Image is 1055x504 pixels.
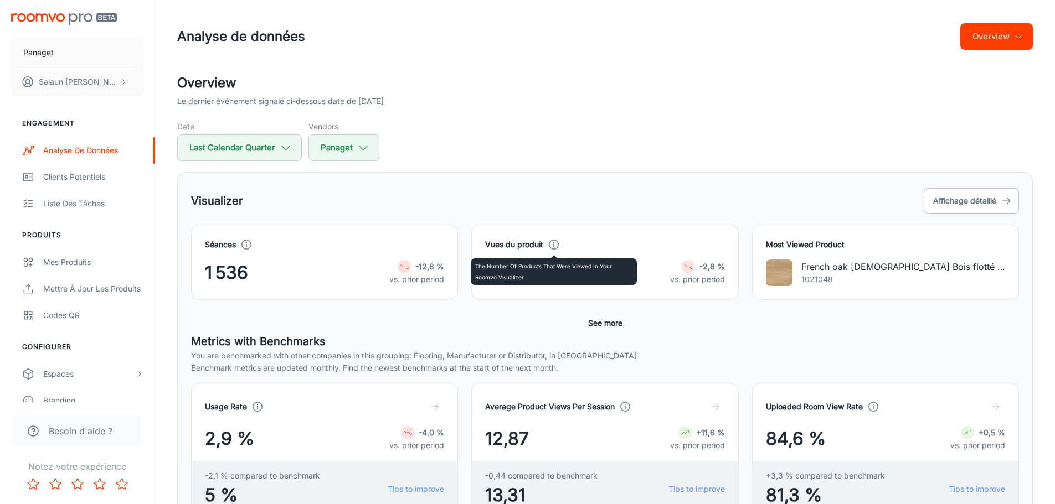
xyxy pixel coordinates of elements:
[389,439,444,451] p: vs. prior period
[177,73,1033,93] h2: Overview
[670,439,725,451] p: vs. prior period
[43,256,143,268] div: Mes produits
[485,470,598,482] span: -0,44 compared to benchmark
[924,188,1019,214] button: Affichage détaillé
[205,401,247,413] h4: Usage Rate
[699,262,725,271] strong: -2,8 %
[766,425,826,452] span: 84,6 %
[43,394,143,407] div: Branding
[191,193,243,209] h5: Visualizer
[205,470,320,482] span: -2,1 % compared to benchmark
[177,134,302,161] button: Last Calendar Quarter
[9,460,146,473] p: Notez votre expérience
[485,238,543,251] h4: Vues du produit
[11,67,143,96] button: Salaun [PERSON_NAME]
[308,121,379,132] h5: Vendors
[696,428,725,437] strong: +11,6 %
[205,259,248,286] span: 1 536
[668,483,725,495] a: Tips to improve
[960,23,1033,50] button: Overview
[419,428,444,437] strong: -4,0 %
[49,424,112,438] span: Besoin d'aide ?
[22,473,44,495] button: Rate 1 star
[485,401,615,413] h4: Average Product Views Per Session
[177,27,305,46] h1: Analyse de données
[11,13,117,25] img: Roomvo PRO Beta
[766,470,885,482] span: +3,3 % compared to benchmark
[389,273,444,285] p: vs. prior period
[191,362,1019,374] p: Benchmark metrics are updated monthly. Find the newest benchmarks at the start of the next month.
[801,273,1005,285] p: 1021048
[191,333,1019,350] h5: Metrics with Benchmarks
[111,473,133,495] button: Rate 5 star
[66,473,89,495] button: Rate 3 star
[43,171,143,183] div: Clients potentiels
[950,439,1005,451] p: vs. prior period
[205,238,236,251] h4: Séances
[43,144,143,157] div: Analyse de données
[388,483,444,495] a: Tips to improve
[191,350,1019,362] p: You are benchmarked with other companies in this grouping: Flooring, Manufacturer or Distributor,...
[23,46,54,59] p: Panaget
[949,483,1005,495] a: Tips to improve
[801,260,1005,273] p: French oak [DEMOGRAPHIC_DATA] Bois flotté High Traffic, Diva 184
[415,262,444,271] strong: -12,8 %
[43,283,143,295] div: Mettre à jour les produits
[475,261,632,283] p: The number of products that were viewed in your Roomvo visualizer
[177,121,302,132] h5: Date
[766,401,863,413] h4: Uploaded Room View Rate
[11,38,143,67] button: Panaget
[43,368,135,380] div: Espaces
[485,425,529,452] span: 12,87
[979,428,1005,437] strong: +0,5 %
[766,238,1005,251] h4: Most Viewed Product
[39,76,117,88] p: Salaun [PERSON_NAME]
[177,95,384,107] p: Le dernier événement signalé ci-dessous date de [DATE]
[205,425,254,452] span: 2,9 %
[89,473,111,495] button: Rate 4 star
[584,313,627,333] button: See more
[43,309,143,321] div: Codes QR
[766,259,792,286] img: French oak Zenitude Bois flotté High Traffic, Diva 184
[308,134,379,161] button: Panaget
[44,473,66,495] button: Rate 2 star
[43,198,143,210] div: Liste des tâches
[670,273,725,285] p: vs. prior period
